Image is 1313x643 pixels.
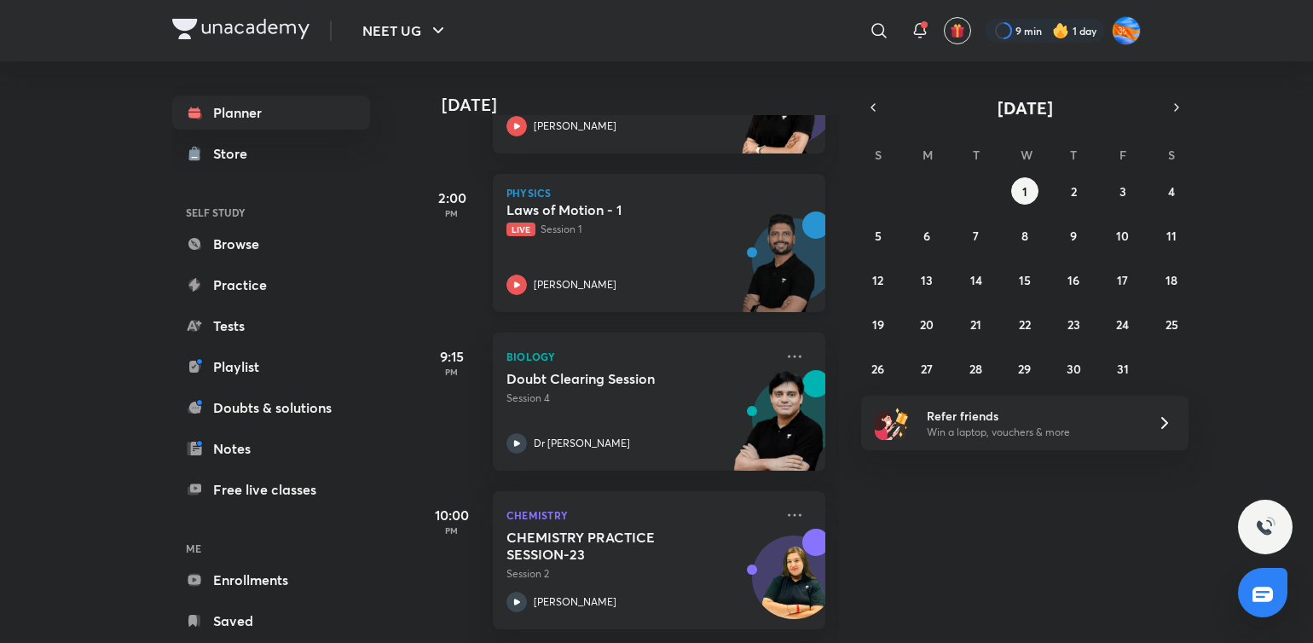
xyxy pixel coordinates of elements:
img: Adithya MA [1112,16,1141,45]
button: October 6, 2025 [913,222,940,249]
h5: Laws of Motion - 1 [506,201,719,218]
h5: 9:15 [418,346,486,367]
button: October 10, 2025 [1109,222,1137,249]
abbr: October 21, 2025 [970,316,981,333]
a: Company Logo [172,19,309,43]
abbr: October 6, 2025 [923,228,930,244]
p: Session 2 [506,566,774,582]
abbr: October 2, 2025 [1071,183,1077,200]
a: Planner [172,96,370,130]
img: ttu [1255,517,1275,537]
button: October 22, 2025 [1011,310,1038,338]
button: October 14, 2025 [963,266,990,293]
a: Saved [172,604,370,638]
a: Practice [172,268,370,302]
abbr: October 20, 2025 [920,316,934,333]
abbr: October 10, 2025 [1116,228,1129,244]
button: October 16, 2025 [1060,266,1087,293]
abbr: Tuesday [973,147,980,163]
abbr: October 22, 2025 [1019,316,1031,333]
p: Win a laptop, vouchers & more [927,425,1137,440]
h6: Refer friends [927,407,1137,425]
abbr: October 17, 2025 [1117,272,1128,288]
abbr: Friday [1119,147,1126,163]
h5: Doubt Clearing Session [506,370,719,387]
abbr: October 13, 2025 [921,272,933,288]
a: Store [172,136,370,171]
abbr: October 24, 2025 [1116,316,1129,333]
button: October 21, 2025 [963,310,990,338]
button: October 30, 2025 [1060,355,1087,382]
abbr: October 27, 2025 [921,361,933,377]
div: Store [213,143,257,164]
abbr: October 19, 2025 [872,316,884,333]
abbr: October 4, 2025 [1168,183,1175,200]
h4: [DATE] [442,95,842,115]
p: Chemistry [506,505,774,525]
p: Physics [506,188,812,198]
a: Doubts & solutions [172,391,370,425]
abbr: October 30, 2025 [1067,361,1081,377]
button: October 8, 2025 [1011,222,1038,249]
a: Free live classes [172,472,370,507]
a: Notes [172,432,370,466]
button: [DATE] [885,96,1165,119]
a: Browse [172,227,370,261]
button: October 26, 2025 [865,355,892,382]
p: Biology [506,346,774,367]
button: October 31, 2025 [1109,355,1137,382]
p: Session 4 [506,391,774,406]
abbr: October 16, 2025 [1067,272,1079,288]
abbr: October 29, 2025 [1018,361,1031,377]
button: October 15, 2025 [1011,266,1038,293]
a: Tests [172,309,370,343]
button: October 7, 2025 [963,222,990,249]
img: unacademy [732,370,825,488]
p: Session 1 [506,222,774,237]
span: Live [506,223,535,236]
h6: ME [172,534,370,563]
abbr: October 1, 2025 [1022,183,1027,200]
abbr: October 12, 2025 [872,272,883,288]
button: October 20, 2025 [913,310,940,338]
button: October 11, 2025 [1158,222,1185,249]
button: October 1, 2025 [1011,177,1038,205]
p: PM [418,525,486,536]
img: referral [875,406,909,440]
button: October 23, 2025 [1060,310,1087,338]
button: October 4, 2025 [1158,177,1185,205]
h5: CHEMISTRY PRACTICE SESSION-23 [506,529,719,563]
abbr: October 28, 2025 [969,361,982,377]
img: Avatar [753,545,835,627]
a: Playlist [172,350,370,384]
img: Company Logo [172,19,309,39]
abbr: October 15, 2025 [1019,272,1031,288]
img: unacademy [732,211,825,329]
button: October 28, 2025 [963,355,990,382]
button: October 24, 2025 [1109,310,1137,338]
button: October 25, 2025 [1158,310,1185,338]
h5: 2:00 [418,188,486,208]
p: [PERSON_NAME] [534,594,616,610]
button: NEET UG [352,14,459,48]
abbr: October 7, 2025 [973,228,979,244]
button: October 29, 2025 [1011,355,1038,382]
button: October 9, 2025 [1060,222,1087,249]
span: [DATE] [998,96,1053,119]
img: streak [1052,22,1069,39]
p: PM [418,208,486,218]
abbr: October 31, 2025 [1117,361,1129,377]
h6: SELF STUDY [172,198,370,227]
button: October 12, 2025 [865,266,892,293]
button: October 19, 2025 [865,310,892,338]
abbr: Monday [923,147,933,163]
button: October 5, 2025 [865,222,892,249]
button: October 27, 2025 [913,355,940,382]
abbr: October 3, 2025 [1119,183,1126,200]
button: October 13, 2025 [913,266,940,293]
abbr: Thursday [1070,147,1077,163]
abbr: October 5, 2025 [875,228,882,244]
abbr: Sunday [875,147,882,163]
abbr: October 11, 2025 [1166,228,1177,244]
abbr: Wednesday [1021,147,1032,163]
